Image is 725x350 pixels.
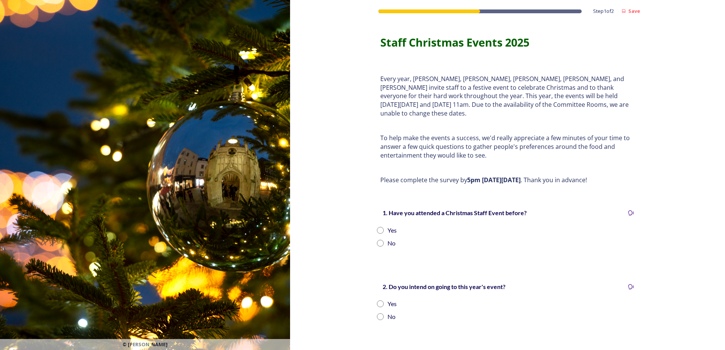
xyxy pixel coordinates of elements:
strong: Staff Christmas Events 2025 [380,35,529,50]
strong: 1. Have you attended a Christmas Staff Event before? [383,209,527,216]
div: Yes [388,299,397,308]
div: Yes [388,226,397,235]
p: Please complete the survey by . Thank you in advance! [380,176,634,184]
p: Every year, [PERSON_NAME], [PERSON_NAME], [PERSON_NAME], [PERSON_NAME], and [PERSON_NAME] invite ... [380,75,634,118]
strong: 5pm [DATE][DATE] [467,176,521,184]
span: © [PERSON_NAME] [122,341,168,348]
div: No [388,312,395,321]
span: Step 1 of 2 [593,8,614,15]
strong: 2. Do you intend on going to this year's event? [383,283,505,290]
strong: Save [628,8,640,14]
p: To help make the events a success, we'd really appreciate a few minutes of your time to answer a ... [380,134,634,159]
div: No [388,239,395,248]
